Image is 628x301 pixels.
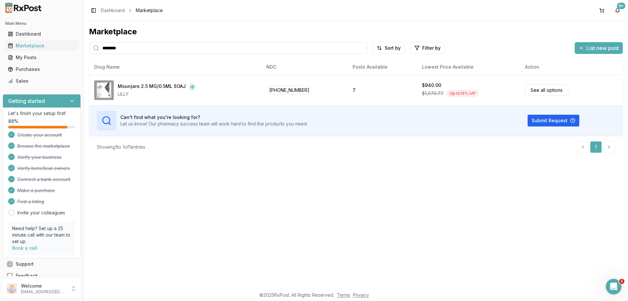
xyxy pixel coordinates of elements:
[12,225,71,245] p: Need help? Set up a 25 minute call with our team to set up.
[5,52,78,63] a: My Posts
[3,258,81,270] button: Support
[12,245,37,251] a: Book a call
[118,83,186,91] div: Mounjaro 2.5 MG/0.5ML SOAJ
[3,41,81,51] button: Marketplace
[5,63,78,75] a: Purchases
[94,80,114,100] img: Mounjaro 2.5 MG/0.5ML SOAJ
[347,59,417,75] th: Posts Available
[5,28,78,40] a: Dashboard
[89,59,261,75] th: Drug Name
[3,52,81,63] button: My Posts
[417,59,520,75] th: Lowest Price Available
[5,40,78,52] a: Marketplace
[89,26,623,37] div: Marketplace
[8,31,76,37] div: Dashboard
[528,115,579,126] button: Submit Request
[21,283,66,289] p: Welcome
[136,7,163,14] span: Marketplace
[118,91,196,97] div: LILLY
[7,283,17,294] img: User avatar
[373,42,405,54] button: Sort by
[17,176,70,183] span: Connect a bank account
[8,110,75,117] p: Let's finish your setup first!
[266,86,312,94] span: [PHONE_NUMBER]
[101,7,163,14] nav: breadcrumb
[8,54,76,61] div: My Posts
[101,7,125,14] a: Dashboard
[5,21,78,26] h2: Main Menu
[3,76,81,86] button: Sales
[347,75,417,105] td: 7
[17,187,55,194] span: Make a purchase
[385,45,401,51] span: Sort by
[17,154,61,160] span: Verify your business
[617,3,625,9] div: 9+
[422,90,444,97] span: $1,079.77
[446,90,479,97] div: Up to 13 % off
[525,84,568,96] a: See all options
[8,97,45,105] h3: Getting started
[21,289,66,294] p: [EMAIL_ADDRESS][DOMAIN_NAME]
[17,132,62,138] span: Create your account
[3,3,44,13] img: RxPost Logo
[353,292,369,298] a: Privacy
[422,82,441,89] div: $940.00
[120,114,308,121] h3: Can't find what you're looking for?
[3,29,81,39] button: Dashboard
[5,75,78,87] a: Sales
[261,59,347,75] th: NDC
[16,273,38,279] span: Feedback
[586,44,619,52] span: List new post
[97,144,145,150] div: Showing 1 to 1 of 1 entries
[8,66,76,73] div: Purchases
[422,45,441,51] span: Filter by
[17,143,70,149] span: Browse the marketplace
[3,64,81,75] button: Purchases
[520,59,623,75] th: Action
[337,292,350,298] a: Terms
[3,270,81,282] button: Feedback
[17,165,70,172] span: Verify beneficial owners
[8,78,76,84] div: Sales
[410,42,445,54] button: Filter by
[8,42,76,49] div: Marketplace
[17,198,44,205] span: Post a listing
[120,121,308,127] p: Let us know! Our pharmacy success team will work hard to find the products you need.
[619,279,624,284] span: 1
[577,141,615,153] nav: pagination
[590,141,602,153] a: 1
[17,209,65,216] a: Invite your colleagues
[8,118,18,125] span: 88 %
[606,279,621,294] iframe: Intercom live chat
[575,42,623,54] button: List new post
[575,45,623,52] a: List new post
[612,5,623,16] button: 9+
